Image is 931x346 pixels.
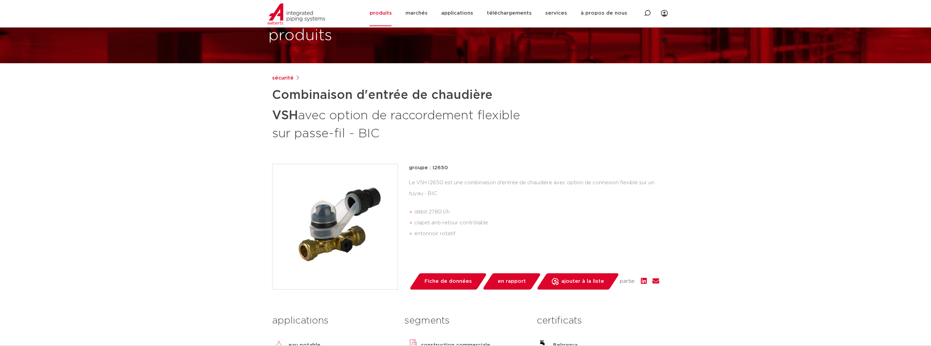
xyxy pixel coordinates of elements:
font: sécurité [272,75,294,81]
font: Le VSH I2650 est une combinaison d'entrée de chaudière avec option de connexion flexible sur un t... [409,180,654,196]
font: Fiche de données [425,279,472,284]
font: Combinaison d'entrée de chaudière VSH [272,89,493,122]
font: segments [404,316,450,326]
font: certificats [537,316,582,326]
img: Image du produit pour la combinaison d'entrée de chaudière VSH avec option de raccordement flexib... [272,164,398,289]
font: produits [369,11,392,16]
font: partie: [620,279,635,284]
a: Fiche de données [409,273,487,290]
font: groupe : I2650 [409,165,448,170]
font: en rapport [498,279,526,284]
a: en rapport [482,273,541,290]
font: clapet anti-retour contrôlable [414,220,488,225]
font: entonnoir rotatif [414,231,455,236]
font: à propos de nous [580,11,627,16]
font: téléchargements [486,11,531,16]
font: avec option de raccordement flexible sur passe-fil - BIC [272,109,520,140]
font: débit 2780 l/h [414,209,450,214]
a: sécurité [272,74,294,82]
font: marchés [405,11,427,16]
font: applications [441,11,473,16]
font: applications [272,316,329,326]
font: services [545,11,567,16]
font: ajouter à la liste [561,279,604,284]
